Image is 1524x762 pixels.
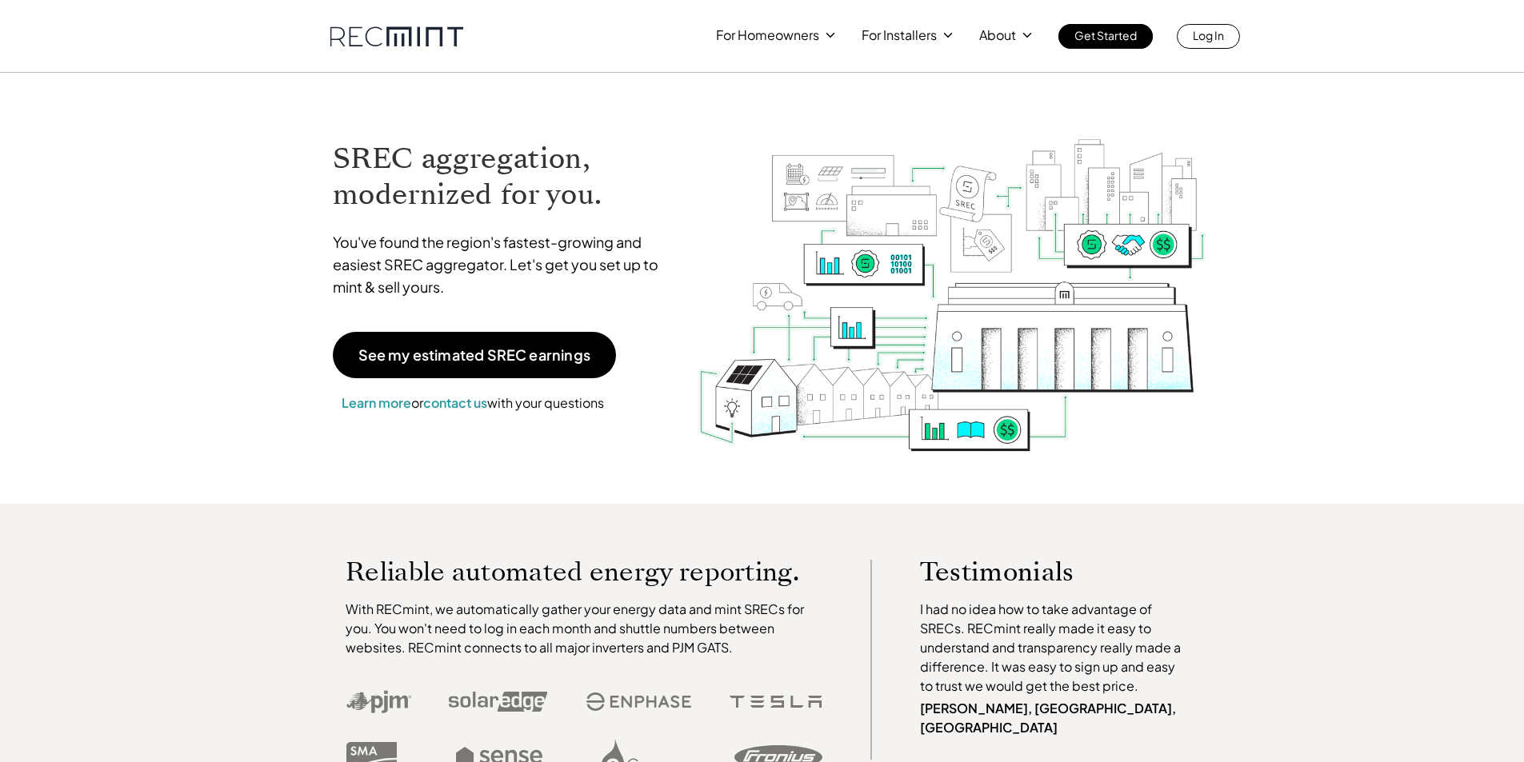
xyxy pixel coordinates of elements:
p: I had no idea how to take advantage of SRECs. RECmint really made it easy to understand and trans... [920,600,1189,696]
p: You've found the region's fastest-growing and easiest SREC aggregator. Let's get you set up to mi... [333,231,674,298]
a: contact us [423,394,487,411]
p: Testimonials [920,560,1158,584]
a: Log In [1177,24,1240,49]
p: See my estimated SREC earnings [358,348,590,362]
a: Learn more [342,394,411,411]
h1: SREC aggregation, modernized for you. [333,141,674,213]
p: With RECmint, we automatically gather your energy data and mint SRECs for you. You won't need to ... [346,600,822,657]
p: Get Started [1074,24,1137,46]
p: Reliable automated energy reporting. [346,560,822,584]
a: Get Started [1058,24,1153,49]
p: [PERSON_NAME], [GEOGRAPHIC_DATA], [GEOGRAPHIC_DATA] [920,699,1189,737]
p: Log In [1193,24,1224,46]
p: About [979,24,1016,46]
p: or with your questions [333,393,613,413]
a: See my estimated SREC earnings [333,332,616,378]
p: For Homeowners [716,24,819,46]
p: For Installers [862,24,937,46]
img: RECmint value cycle [697,97,1207,456]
